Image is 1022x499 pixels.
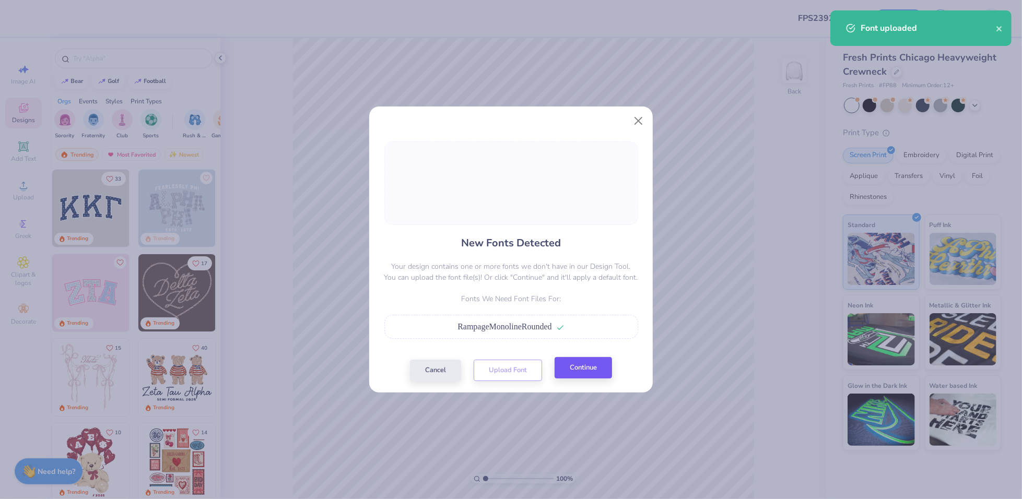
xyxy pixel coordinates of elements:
span: RampageMonolineRounded [457,322,551,331]
h4: New Fonts Detected [461,235,561,251]
div: Font uploaded [861,22,996,34]
p: Your design contains one or more fonts we don't have in our Design Tool. You can upload the font ... [384,261,638,283]
button: Continue [555,357,612,378]
button: Close [629,111,649,130]
button: Cancel [410,360,461,381]
button: close [996,22,1003,34]
p: Fonts We Need Font Files For: [384,293,638,304]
